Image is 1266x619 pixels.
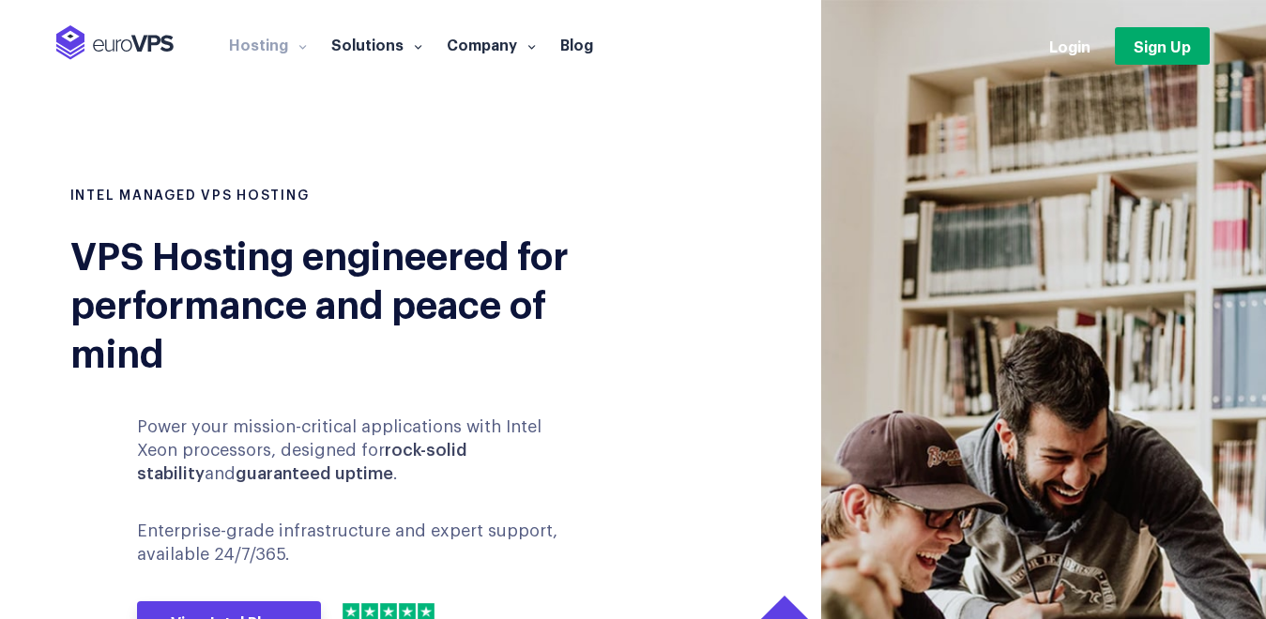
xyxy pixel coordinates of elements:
img: EuroVPS [56,25,174,60]
b: rock-solid stability [137,442,467,482]
a: Solutions [319,35,435,53]
a: Hosting [217,35,319,53]
a: Login [1049,36,1091,56]
p: Power your mission-critical applications with Intel Xeon processors, designed for and . [137,415,582,487]
a: Blog [548,35,605,53]
a: Company [435,35,548,53]
a: Sign Up [1115,27,1210,65]
div: VPS Hosting engineered for performance and peace of mind [70,229,619,375]
p: Enterprise-grade infrastructure and expert support, available 24/7/365. [137,520,582,566]
b: guaranteed uptime [236,465,393,482]
h1: INTEL MANAGED VPS HOSTING [70,188,619,206]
